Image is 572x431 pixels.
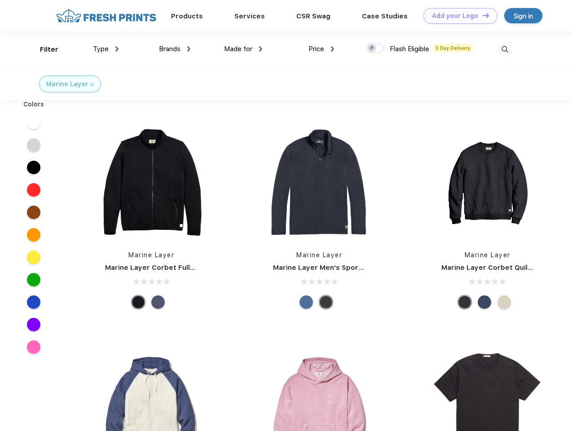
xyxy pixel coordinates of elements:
a: Sign in [504,8,542,23]
div: Navy [151,295,165,309]
img: dropdown.png [259,46,262,52]
div: Sign in [514,11,533,21]
img: filter_cancel.svg [91,83,94,86]
a: Marine Layer [465,251,510,259]
div: Charcoal [458,295,471,309]
span: Made for [224,45,252,53]
img: func=resize&h=266 [428,122,547,242]
div: Deep Denim [299,295,313,309]
img: func=resize&h=266 [260,122,379,242]
img: desktop_search.svg [497,42,512,57]
a: Marine Layer [128,251,174,259]
span: Flash Eligible [390,45,429,53]
div: Charcoal [319,295,333,309]
div: Navy Heather [478,295,491,309]
div: Add your Logo [432,12,478,20]
span: Brands [159,45,180,53]
img: dropdown.png [187,46,190,52]
div: Filter [40,44,58,55]
div: Black [132,295,145,309]
span: Type [93,45,109,53]
a: Marine Layer Men's Sport Quarter Zip [273,264,403,272]
div: Marine Layer [46,79,88,89]
a: Marine Layer Corbet Full-Zip Jacket [105,264,229,272]
span: Price [308,45,324,53]
a: Services [234,12,265,20]
img: dropdown.png [331,46,334,52]
a: CSR Swag [296,12,330,20]
div: Oat Heather [497,295,511,309]
span: 5 Day Delivery [433,44,473,52]
img: fo%20logo%202.webp [53,8,159,24]
div: Colors [17,100,51,109]
a: Marine Layer [296,251,342,259]
img: DT [483,13,489,18]
img: func=resize&h=266 [92,122,211,242]
img: dropdown.png [115,46,119,52]
a: Products [171,12,203,20]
